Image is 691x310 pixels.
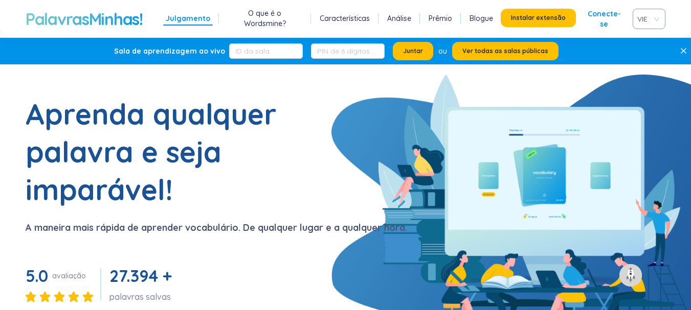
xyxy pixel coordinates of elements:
[387,13,411,23] a: Análise
[501,9,576,27] button: Instalar extensão
[26,222,407,233] font: A maneira mais rápida de aprender vocabulário. De qualquer lugar e a qualquer hora.
[622,267,639,283] img: to top
[470,13,493,23] a: Blogue
[114,46,225,56] font: Sala de aprendizagem ao vivo
[637,14,648,23] font: VIE
[429,14,452,23] font: Prêmio
[109,266,171,286] font: 27.394 +
[26,266,48,286] font: 5.0
[166,14,210,23] font: Julgamento
[462,47,548,55] font: Ver todas as salas públicas
[387,14,411,23] font: Análise
[320,13,370,23] a: Características
[403,47,423,55] font: Juntar
[511,14,566,21] font: Instalar extensão
[229,43,303,59] input: ID da sala
[109,292,171,302] font: palavras salvas
[393,42,433,60] button: Juntar
[452,42,559,60] button: Ver todas as salas públicas
[637,11,657,27] span: VIE
[584,9,625,29] a: Conecte-se
[244,9,286,28] font: O que é o Wordsmine?
[429,13,452,23] a: Prêmio
[501,9,576,29] a: Instalar extensão
[228,8,302,29] a: O que é o Wordsmine?
[470,14,493,23] font: Blogue
[26,96,277,207] font: Aprenda qualquer palavra e seja imparável!
[52,271,86,280] font: avaliação
[588,9,621,29] font: Conecte-se
[166,13,210,23] a: Julgamento
[438,46,447,56] font: ou
[26,9,143,29] a: PalavrasMinhas!
[320,14,370,23] font: Características
[311,43,385,59] input: PIN de 6 dígitos (opcional)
